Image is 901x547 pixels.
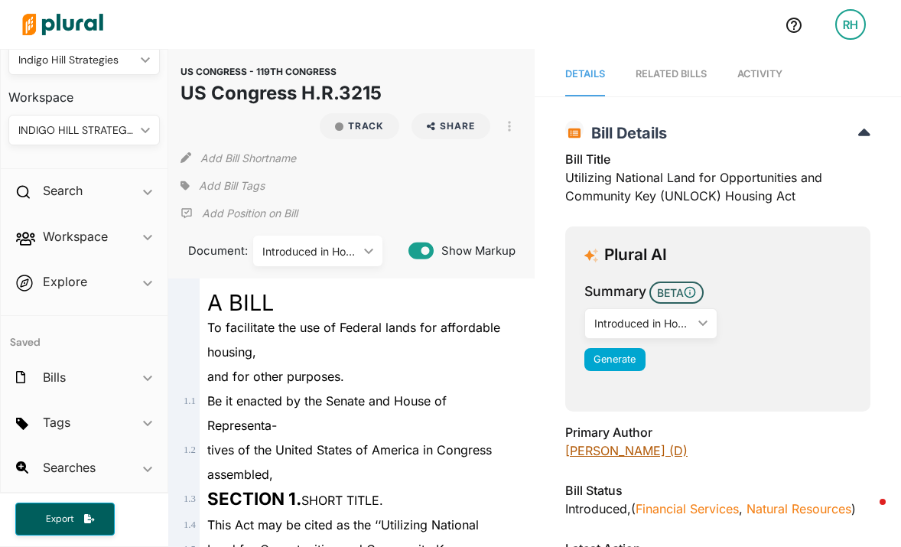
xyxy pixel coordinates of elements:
[43,182,83,199] h2: Search
[649,282,704,304] span: BETA
[604,246,667,265] h3: Plural AI
[405,113,496,139] button: Share
[43,459,96,476] h2: Searches
[207,517,479,532] span: This Act may be cited as the ‘‘Utilizing National
[565,481,870,500] h3: Bill Status
[207,442,492,482] span: tives of the United States of America in Congress assembled,
[43,273,87,290] h2: Explore
[181,80,382,107] h1: US Congress H.R.3215
[737,53,782,96] a: Activity
[636,67,707,81] div: RELATED BILLS
[565,150,870,168] h3: Bill Title
[565,68,605,80] span: Details
[207,320,500,360] span: To facilitate the use of Federal lands for affordable housing,
[181,174,265,197] div: Add tags
[565,423,870,441] h3: Primary Author
[184,493,196,504] span: 1 . 3
[746,501,851,516] a: Natural Resources
[636,53,707,96] a: RELATED BILLS
[1,316,168,353] h4: Saved
[184,519,196,530] span: 1 . 4
[584,282,646,301] h3: Summary
[18,52,135,68] div: Indigo Hill Strategies
[207,369,344,384] span: and for other purposes.
[565,443,688,458] a: [PERSON_NAME] (D)
[207,493,383,508] span: SHORT TITLE.
[8,75,160,109] h3: Workspace
[737,68,782,80] span: Activity
[43,369,66,386] h2: Bills
[202,206,298,221] p: Add Position on Bill
[565,500,870,518] div: Introduced , ( )
[181,66,337,77] span: US CONGRESS - 119TH CONGRESS
[207,289,274,316] span: A BILL
[320,113,399,139] button: Track
[823,3,878,46] a: RH
[411,113,490,139] button: Share
[584,124,667,142] span: Bill Details
[181,243,234,259] span: Document:
[199,178,265,194] span: Add Bill Tags
[15,503,115,536] button: Export
[18,122,135,138] div: INDIGO HILL STRATEGIES
[43,414,70,431] h2: Tags
[200,145,296,170] button: Add Bill Shortname
[262,243,358,259] div: Introduced in House ([DATE])
[849,495,886,532] iframe: Intercom live chat
[207,488,301,509] strong: SECTION 1.
[565,53,605,96] a: Details
[181,202,298,225] div: Add Position Statement
[207,393,447,433] span: Be it enacted by the Senate and House of Representa-
[636,501,739,516] a: Financial Services
[594,315,693,331] div: Introduced in House ([DATE])
[35,513,84,526] span: Export
[184,444,196,455] span: 1 . 2
[43,228,108,245] h2: Workspace
[835,9,866,40] div: RH
[184,396,196,406] span: 1 . 1
[565,150,870,214] div: Utilizing National Land for Opportunities and Community Key (UNLOCK) Housing Act
[594,353,636,365] span: Generate
[434,243,516,259] span: Show Markup
[584,348,646,371] button: Generate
